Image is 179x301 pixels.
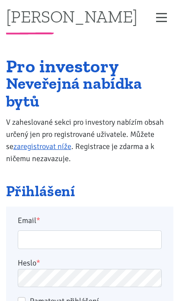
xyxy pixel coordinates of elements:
a: [PERSON_NAME] [6,8,137,25]
label: Heslo [18,257,40,269]
a: zaregistrovat níže [13,142,71,151]
h2: Přihlášení [6,184,173,199]
h1: Pro investory [6,58,173,74]
p: V zaheslované sekci pro investory nabízím obsah určený jen pro registrované uživatele. Můžete se ... [6,116,173,165]
button: Zobrazit menu [150,10,173,25]
label: Email [12,214,167,227]
h2: Neveřejná nabídka bytů [6,74,173,110]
